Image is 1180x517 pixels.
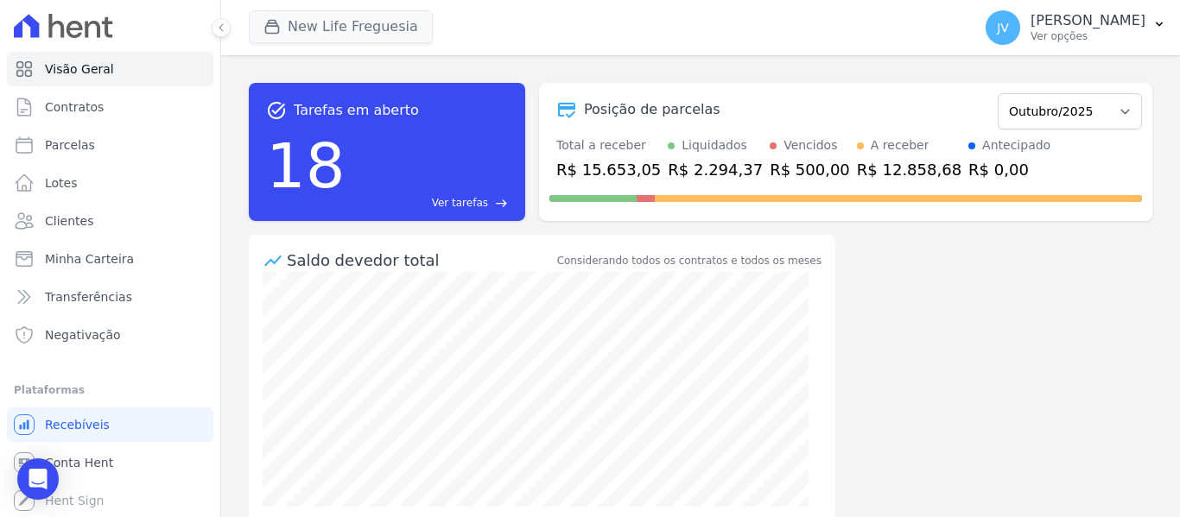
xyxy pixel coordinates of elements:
span: Conta Hent [45,454,113,471]
span: Negativação [45,326,121,344]
a: Transferências [7,280,213,314]
div: Considerando todos os contratos e todos os meses [557,253,822,268]
span: Ver tarefas [432,195,488,211]
div: A receber [871,136,929,154]
span: Parcelas [45,136,95,154]
div: Open Intercom Messenger [17,458,59,500]
span: Minha Carteira [45,250,134,268]
span: Clientes [45,212,93,230]
div: R$ 15.653,05 [556,158,661,181]
a: Ver tarefas east [352,195,508,211]
span: Transferências [45,288,132,306]
div: Vencidos [783,136,837,154]
div: Plataformas [14,380,206,400]
p: [PERSON_NAME] [1031,12,1145,29]
div: Liquidados [682,136,747,154]
span: Recebíveis [45,416,110,433]
span: Lotes [45,174,78,192]
button: New Life Freguesia [249,10,433,43]
a: Contratos [7,90,213,124]
a: Recebíveis [7,407,213,442]
div: Posição de parcelas [584,99,720,120]
span: Contratos [45,98,104,116]
a: Visão Geral [7,52,213,86]
span: east [495,197,508,210]
div: 18 [266,121,346,211]
a: Negativação [7,318,213,352]
a: Parcelas [7,128,213,162]
a: Conta Hent [7,445,213,480]
p: Ver opções [1031,29,1145,43]
a: Clientes [7,204,213,238]
div: R$ 12.858,68 [857,158,961,181]
div: Antecipado [982,136,1050,154]
button: JV [PERSON_NAME] Ver opções [972,3,1180,52]
span: Visão Geral [45,60,114,78]
span: Tarefas em aberto [294,100,419,121]
span: task_alt [266,100,287,121]
div: R$ 500,00 [770,158,850,181]
span: JV [997,22,1009,34]
div: R$ 0,00 [968,158,1050,181]
div: R$ 2.294,37 [668,158,763,181]
div: Total a receber [556,136,661,154]
a: Minha Carteira [7,242,213,276]
div: Saldo devedor total [287,249,554,272]
a: Lotes [7,166,213,200]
